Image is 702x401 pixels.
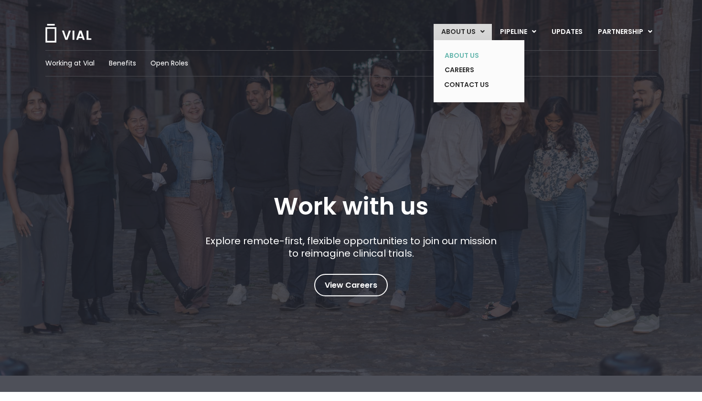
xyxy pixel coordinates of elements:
[544,24,590,40] a: UPDATES
[325,279,377,292] span: View Careers
[45,58,95,68] a: Working at Vial
[437,77,507,93] a: CONTACT US
[44,24,92,43] img: Vial Logo
[314,274,388,296] a: View Careers
[274,193,428,220] h1: Work with us
[202,235,500,260] p: Explore remote-first, flexible opportunities to join our mission to reimagine clinical trials.
[590,24,660,40] a: PARTNERSHIPMenu Toggle
[109,58,136,68] a: Benefits
[437,63,507,77] a: CAREERS
[150,58,188,68] a: Open Roles
[437,48,507,63] a: ABOUT US
[434,24,492,40] a: ABOUT USMenu Toggle
[492,24,543,40] a: PIPELINEMenu Toggle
